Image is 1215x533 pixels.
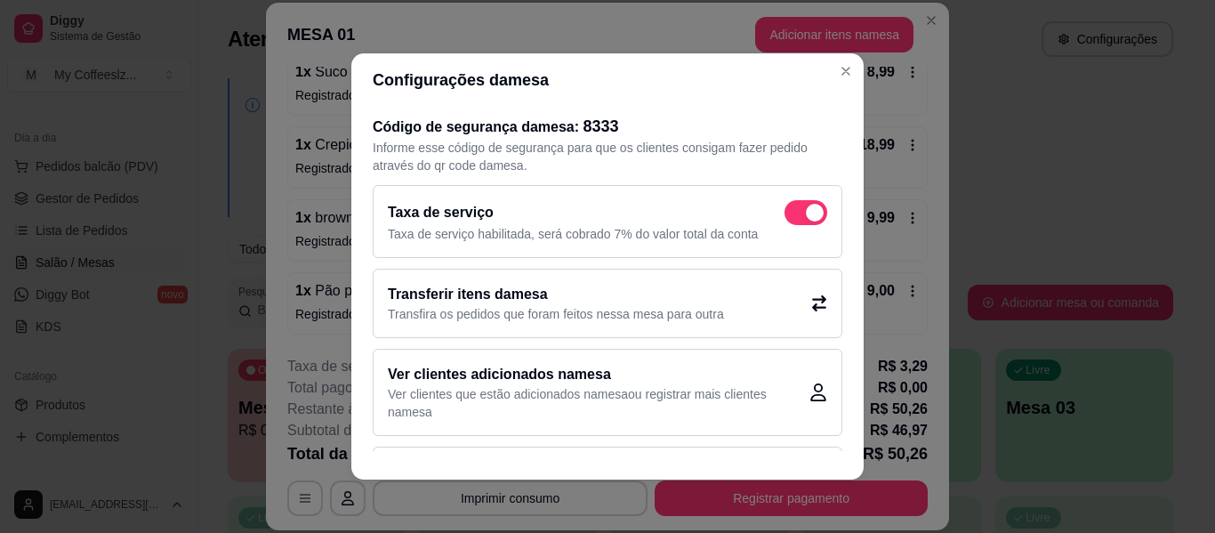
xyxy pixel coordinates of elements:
p: Taxa de serviço habilitada, será cobrado 7% do valor total da conta [388,225,827,243]
span: 8333 [583,117,619,135]
header: Configurações da mesa [351,53,864,107]
p: Informe esse código de segurança para que os clientes consigam fazer pedido através do qr code da... [373,139,842,174]
h2: Taxa de serviço [388,202,494,223]
button: Close [832,57,860,85]
p: Transfira os pedidos que foram feitos nessa mesa para outra [388,305,724,323]
h2: Ver clientes adicionados na mesa [388,364,809,385]
h2: Transferir itens da mesa [388,284,724,305]
h2: Código de segurança da mesa : [373,114,842,139]
p: Ver clientes que estão adicionados na mesa ou registrar mais clientes na mesa [388,385,809,421]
